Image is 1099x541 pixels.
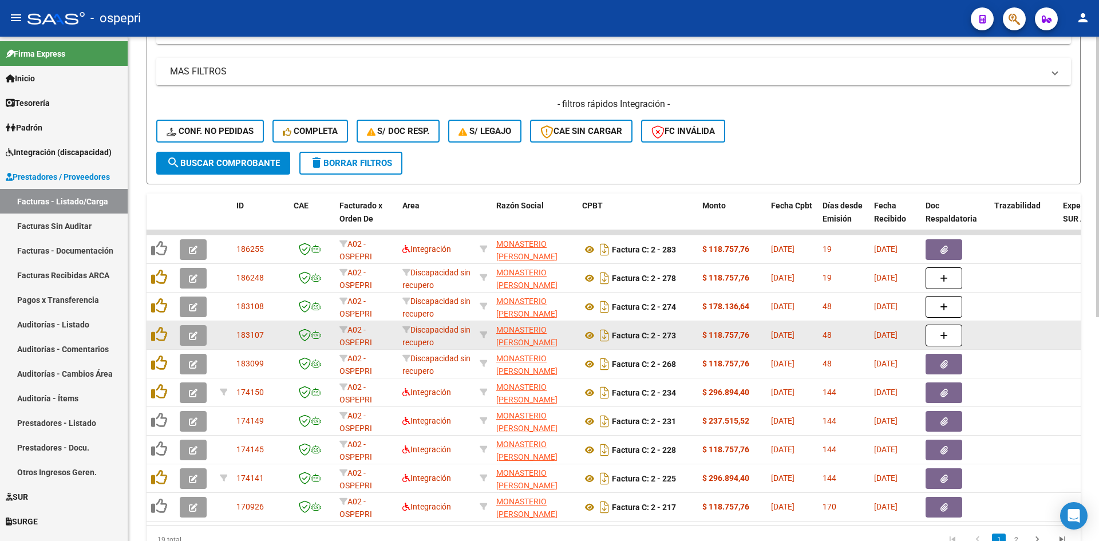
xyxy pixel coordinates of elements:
[236,473,264,483] span: 174141
[496,239,558,262] span: MONASTERIO [PERSON_NAME]
[771,302,794,311] span: [DATE]
[818,194,869,244] datatable-header-cell: Días desde Emisión
[823,201,863,223] span: Días desde Emisión
[702,330,749,339] strong: $ 118.757,76
[402,297,471,319] span: Discapacidad sin recupero
[698,194,766,244] datatable-header-cell: Monto
[823,416,836,425] span: 144
[771,330,794,339] span: [DATE]
[339,468,372,491] span: A02 - OSPEPRI
[874,502,898,511] span: [DATE]
[448,120,521,143] button: S/ legajo
[597,498,612,516] i: Descargar documento
[236,201,244,210] span: ID
[496,201,544,210] span: Razón Social
[874,445,898,454] span: [DATE]
[771,502,794,511] span: [DATE]
[771,273,794,282] span: [DATE]
[156,58,1071,85] mat-expansion-panel-header: MAS FILTROS
[402,445,451,454] span: Integración
[496,495,573,519] div: 27362246607
[236,502,264,511] span: 170926
[612,245,676,254] strong: Factura C: 2 - 283
[367,126,430,136] span: S/ Doc Resp.
[9,11,23,25] mat-icon: menu
[6,121,42,134] span: Padrón
[823,302,832,311] span: 48
[540,126,622,136] span: CAE SIN CARGAR
[702,302,749,311] strong: $ 178.136,64
[339,325,372,347] span: A02 - OSPEPRI
[272,120,348,143] button: Completa
[310,156,323,169] mat-icon: delete
[6,146,112,159] span: Integración (discapacidad)
[299,152,402,175] button: Borrar Filtros
[994,201,1041,210] span: Trazabilidad
[236,359,264,368] span: 183099
[170,65,1043,78] mat-panel-title: MAS FILTROS
[921,194,990,244] datatable-header-cell: Doc Respaldatoria
[496,238,573,262] div: 27362246607
[869,194,921,244] datatable-header-cell: Fecha Recibido
[612,302,676,311] strong: Factura C: 2 - 274
[771,416,794,425] span: [DATE]
[823,330,832,339] span: 48
[492,194,578,244] datatable-header-cell: Razón Social
[339,239,372,262] span: A02 - OSPEPRI
[1076,11,1090,25] mat-icon: person
[597,384,612,402] i: Descargar documento
[402,388,451,397] span: Integración
[236,273,264,282] span: 186248
[823,445,836,454] span: 144
[458,126,511,136] span: S/ legajo
[702,416,749,425] strong: $ 237.515,52
[496,382,558,405] span: MONASTERIO [PERSON_NAME]
[496,266,573,290] div: 27362246607
[530,120,632,143] button: CAE SIN CARGAR
[167,156,180,169] mat-icon: search
[402,416,451,425] span: Integración
[339,382,372,405] span: A02 - OSPEPRI
[926,201,977,223] span: Doc Respaldatoria
[874,473,898,483] span: [DATE]
[771,473,794,483] span: [DATE]
[612,445,676,455] strong: Factura C: 2 - 228
[402,268,471,290] span: Discapacidad sin recupero
[339,354,372,376] span: A02 - OSPEPRI
[702,244,749,254] strong: $ 118.757,76
[823,473,836,483] span: 144
[496,438,573,462] div: 27362246607
[283,126,338,136] span: Completa
[874,330,898,339] span: [DATE]
[823,388,836,397] span: 144
[702,359,749,368] strong: $ 118.757,76
[496,354,558,376] span: MONASTERIO [PERSON_NAME]
[6,171,110,183] span: Prestadores / Proveedores
[496,295,573,319] div: 27362246607
[823,244,832,254] span: 19
[612,331,676,340] strong: Factura C: 2 - 273
[496,268,558,290] span: MONASTERIO [PERSON_NAME]
[612,274,676,283] strong: Factura C: 2 - 278
[597,326,612,345] i: Descargar documento
[496,411,558,433] span: MONASTERIO [PERSON_NAME]
[6,515,38,528] span: SURGE
[597,355,612,373] i: Descargar documento
[496,468,558,491] span: MONASTERIO [PERSON_NAME]
[402,325,471,347] span: Discapacidad sin recupero
[496,409,573,433] div: 27362246607
[597,269,612,287] i: Descargar documento
[236,302,264,311] span: 183108
[597,469,612,488] i: Descargar documento
[874,302,898,311] span: [DATE]
[398,194,475,244] datatable-header-cell: Area
[496,497,558,519] span: MONASTERIO [PERSON_NAME]
[823,359,832,368] span: 48
[874,273,898,282] span: [DATE]
[339,411,372,433] span: A02 - OSPEPRI
[167,126,254,136] span: Conf. no pedidas
[766,194,818,244] datatable-header-cell: Fecha Cpbt
[357,120,440,143] button: S/ Doc Resp.
[702,473,749,483] strong: $ 296.894,40
[823,273,832,282] span: 19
